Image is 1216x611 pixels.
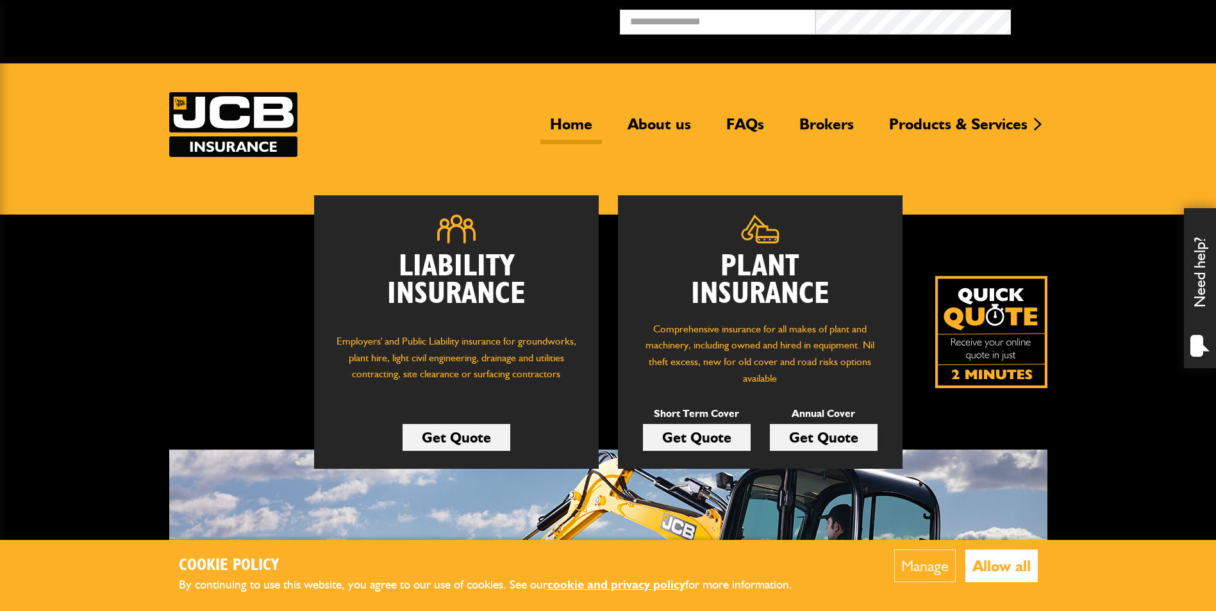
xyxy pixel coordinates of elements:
a: FAQs [717,115,774,144]
h2: Liability Insurance [333,253,579,321]
button: Broker Login [1011,10,1206,29]
a: Brokers [790,115,863,144]
a: Get Quote [770,424,878,451]
img: Quick Quote [935,276,1047,388]
button: Allow all [965,550,1038,582]
a: Products & Services [879,115,1037,144]
a: cookie and privacy policy [547,577,685,592]
a: Get your insurance quote isn just 2-minutes [935,276,1047,388]
a: Home [540,115,602,144]
p: Annual Cover [770,405,878,422]
a: Get Quote [643,424,751,451]
a: Get Quote [403,424,510,451]
img: JCB Insurance Services logo [169,92,297,157]
div: Need help? [1184,208,1216,368]
a: About us [618,115,701,144]
h2: Cookie Policy [179,556,813,576]
p: Employers' and Public Liability insurance for groundworks, plant hire, light civil engineering, d... [333,333,579,395]
button: Manage [894,550,956,582]
a: JCB Insurance Services [169,92,297,157]
p: Comprehensive insurance for all makes of plant and machinery, including owned and hired in equipm... [637,321,883,386]
h2: Plant Insurance [637,253,883,308]
p: By continuing to use this website, you agree to our use of cookies. See our for more information. [179,575,813,595]
p: Short Term Cover [643,405,751,422]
